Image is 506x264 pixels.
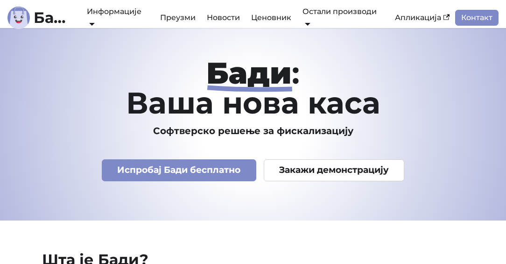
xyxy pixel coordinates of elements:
a: Остали производи [302,7,377,28]
a: Апликација [389,10,455,26]
a: Новости [201,10,246,26]
img: Лого [7,7,30,29]
a: Преузми [155,10,201,26]
a: Ценовник [246,10,297,26]
a: Информације [87,7,141,28]
h1: : Ваша нова каса [7,58,499,118]
a: Закажи демонстрацију [264,159,405,181]
strong: Бади [206,55,292,91]
a: ЛогоБади [7,7,74,29]
a: Испробај Бади бесплатно [102,159,256,181]
h3: Софтверско решење за фискализацију [7,125,499,137]
a: Контакт [455,10,499,26]
b: Бади [34,10,74,25]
